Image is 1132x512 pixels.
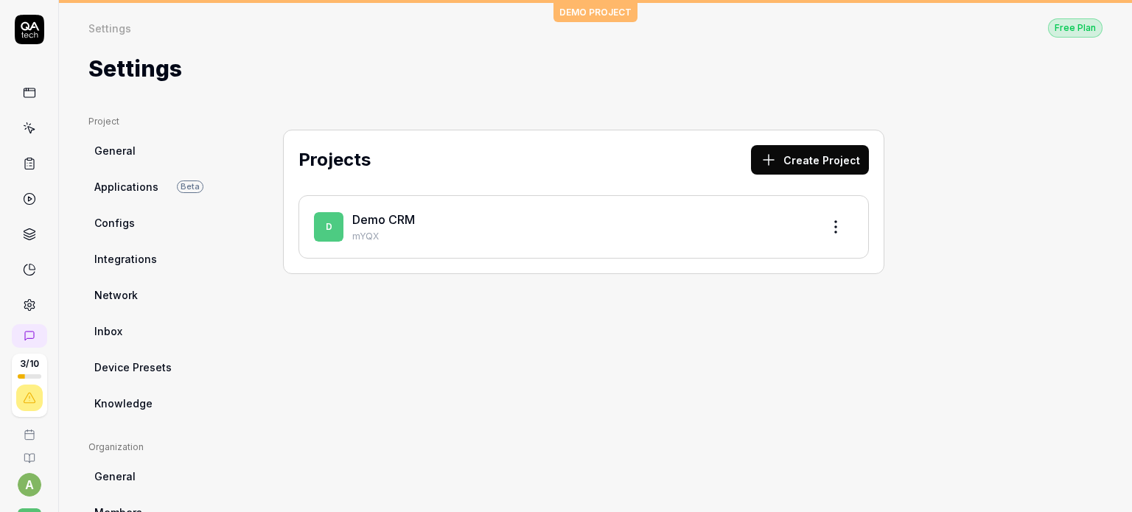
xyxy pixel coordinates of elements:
[18,473,41,497] button: a
[298,147,371,173] h2: Projects
[94,143,136,158] span: General
[6,417,52,441] a: Book a call with us
[88,173,230,200] a: ApplicationsBeta
[1048,18,1103,38] button: Free Plan
[94,396,153,411] span: Knowledge
[94,287,138,303] span: Network
[94,179,158,194] span: Applications
[88,390,230,417] a: Knowledge
[88,21,131,35] div: Settings
[88,463,230,490] a: General
[352,230,809,243] p: mYQX
[88,209,230,236] a: Configs
[94,251,157,267] span: Integrations
[88,318,230,345] a: Inbox
[6,441,52,464] a: Documentation
[94,360,172,375] span: Device Presets
[20,360,39,368] span: 3 / 10
[88,245,230,273] a: Integrations
[88,52,182,85] h1: Settings
[88,354,230,381] a: Device Presets
[94,323,122,339] span: Inbox
[352,212,415,227] a: Demo CRM
[314,212,343,242] span: D
[12,324,47,348] a: New conversation
[177,180,203,193] span: Beta
[751,145,869,175] button: Create Project
[88,115,230,128] div: Project
[88,441,230,454] div: Organization
[88,281,230,309] a: Network
[94,215,135,231] span: Configs
[88,137,230,164] a: General
[94,469,136,484] span: General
